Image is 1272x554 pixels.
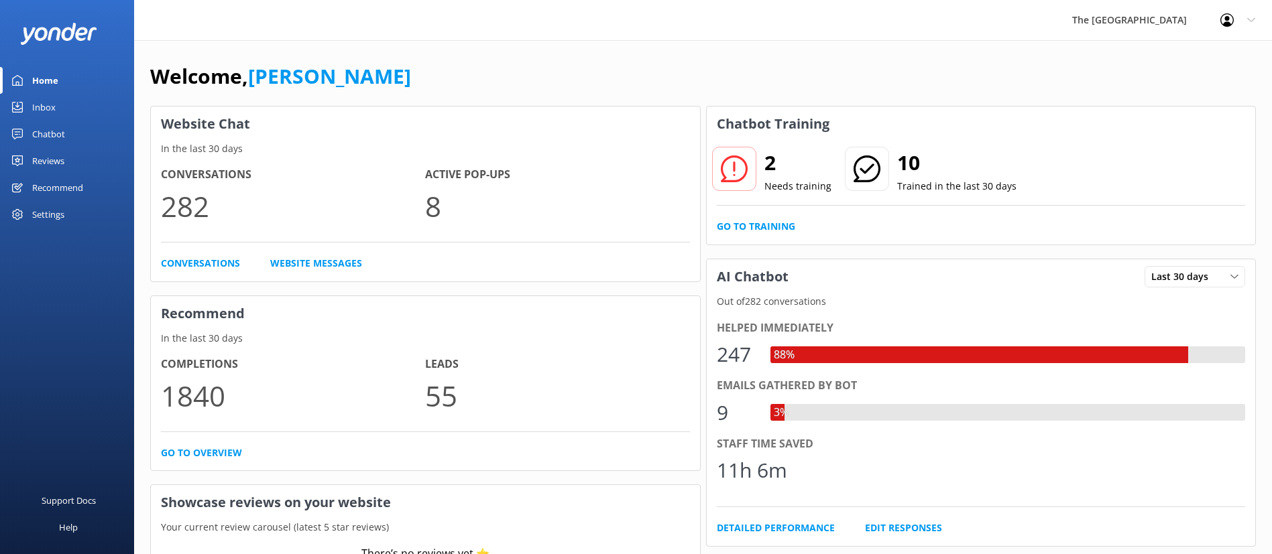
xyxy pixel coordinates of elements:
a: Website Messages [270,256,362,271]
p: 1840 [161,373,425,418]
h1: Welcome, [150,60,411,92]
h3: Showcase reviews on your website [151,485,700,520]
h4: Leads [425,356,689,373]
p: 8 [425,184,689,228]
p: Out of 282 conversations [707,294,1256,309]
p: Your current review carousel (latest 5 star reviews) [151,520,700,535]
h2: 10 [897,147,1017,179]
a: [PERSON_NAME] [248,62,411,90]
span: Last 30 days [1151,269,1216,284]
h4: Active Pop-ups [425,166,689,184]
p: Needs training [764,179,831,194]
div: Home [32,67,58,94]
p: Trained in the last 30 days [897,179,1017,194]
a: Edit Responses [865,521,942,535]
div: Emails gathered by bot [717,377,1246,395]
a: Conversations [161,256,240,271]
h2: 2 [764,147,831,179]
h4: Conversations [161,166,425,184]
div: Staff time saved [717,435,1246,453]
h3: Chatbot Training [707,107,840,141]
p: In the last 30 days [151,141,700,156]
h4: Completions [161,356,425,373]
div: Reviews [32,147,64,174]
div: Chatbot [32,121,65,147]
h3: AI Chatbot [707,259,799,294]
div: Help [59,514,78,541]
div: 9 [717,397,757,429]
p: 282 [161,184,425,228]
div: 11h 6m [717,454,787,486]
div: 3% [770,404,792,421]
div: 247 [717,338,757,370]
div: Settings [32,201,64,228]
a: Detailed Performance [717,521,835,535]
div: 88% [770,346,798,364]
a: Go to Training [717,219,795,234]
div: Support Docs [42,487,96,514]
p: In the last 30 days [151,331,700,346]
div: Recommend [32,174,83,201]
div: Helped immediately [717,320,1246,337]
div: Inbox [32,94,56,121]
h3: Recommend [151,296,700,331]
p: 55 [425,373,689,418]
h3: Website Chat [151,107,700,141]
a: Go to overview [161,445,242,460]
img: yonder-white-logo.png [20,23,97,45]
